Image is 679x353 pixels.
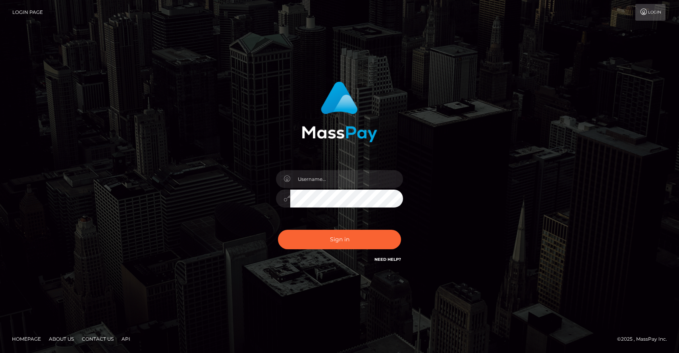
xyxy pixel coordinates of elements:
[9,333,44,345] a: Homepage
[290,170,403,188] input: Username...
[278,230,401,249] button: Sign in
[374,257,401,262] a: Need Help?
[635,4,665,21] a: Login
[302,81,377,142] img: MassPay Login
[118,333,133,345] a: API
[12,4,43,21] a: Login Page
[46,333,77,345] a: About Us
[79,333,117,345] a: Contact Us
[617,335,673,343] div: © 2025 , MassPay Inc.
